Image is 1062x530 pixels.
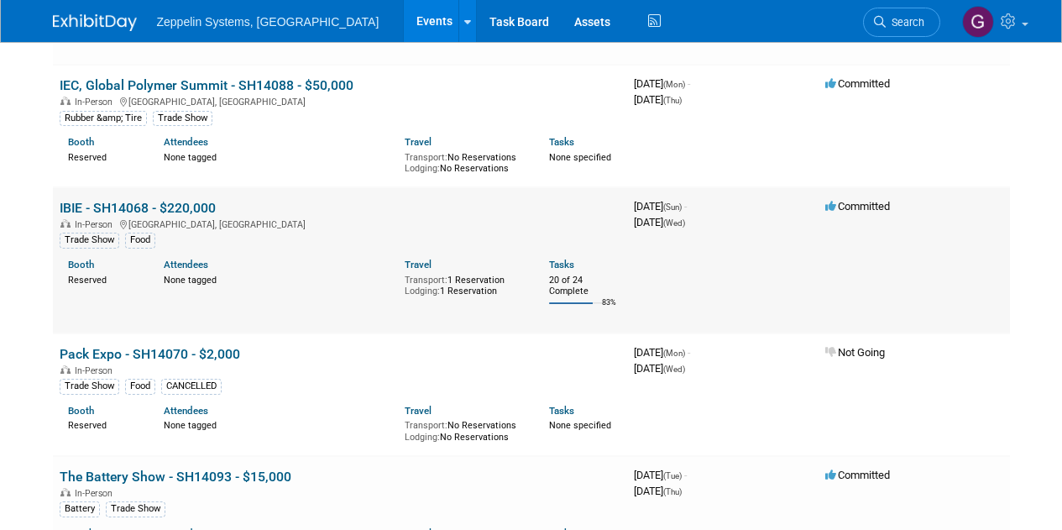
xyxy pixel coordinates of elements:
span: Committed [825,77,890,90]
div: No Reservations No Reservations [405,417,524,443]
div: [GEOGRAPHIC_DATA], [GEOGRAPHIC_DATA] [60,217,620,230]
span: [DATE] [634,200,687,213]
span: [DATE] [634,346,690,359]
a: Booth [68,405,94,417]
span: Lodging: [405,163,440,174]
a: Attendees [164,405,208,417]
div: None tagged [164,149,392,164]
span: (Wed) [663,218,685,228]
a: Pack Expo - SH14070 - $2,000 [60,346,240,362]
div: Trade Show [106,501,165,517]
img: ExhibitDay [53,14,137,31]
img: In-Person Event [60,219,71,228]
a: Attendees [164,259,208,270]
span: Lodging: [405,432,440,443]
div: No Reservations No Reservations [405,149,524,175]
span: Transport: [405,152,447,163]
a: Travel [405,136,432,148]
span: None specified [549,420,611,431]
img: Genevieve Dewald [962,6,994,38]
div: Food [125,379,155,394]
div: [GEOGRAPHIC_DATA], [GEOGRAPHIC_DATA] [60,94,620,108]
span: Zeppelin Systems, [GEOGRAPHIC_DATA] [157,15,379,29]
span: - [684,200,687,213]
span: Transport: [405,420,447,431]
span: (Wed) [663,365,685,374]
div: Food [125,233,155,248]
span: Not Going [825,346,885,359]
div: Reserved [68,149,139,164]
a: Travel [405,405,432,417]
span: (Tue) [663,471,682,480]
span: [DATE] [634,77,690,90]
div: None tagged [164,271,392,286]
span: Search [886,16,924,29]
td: 83% [602,298,616,321]
img: In-Person Event [60,488,71,496]
a: Tasks [549,136,574,148]
a: Tasks [549,405,574,417]
span: Committed [825,469,890,481]
span: Committed [825,200,890,213]
a: Booth [68,136,94,148]
a: Search [863,8,940,37]
div: Reserved [68,417,139,432]
span: (Thu) [663,487,682,496]
span: None specified [549,152,611,163]
span: (Thu) [663,96,682,105]
div: CANCELLED [161,379,222,394]
span: Transport: [405,275,447,286]
div: Rubber &amp; Tire [60,111,147,126]
a: The Battery Show - SH14093 - $15,000 [60,469,291,485]
div: Battery [60,501,100,517]
span: In-Person [75,365,118,376]
span: [DATE] [634,93,682,106]
span: In-Person [75,97,118,108]
div: 20 of 24 Complete [549,275,620,297]
div: Trade Show [60,379,119,394]
span: (Mon) [663,349,685,358]
div: Trade Show [153,111,212,126]
span: (Mon) [663,80,685,89]
span: [DATE] [634,469,687,481]
a: IBIE - SH14068 - $220,000 [60,200,216,216]
a: Attendees [164,136,208,148]
span: - [684,469,687,481]
span: In-Person [75,219,118,230]
span: [DATE] [634,362,685,375]
img: In-Person Event [60,97,71,105]
span: In-Person [75,488,118,499]
img: In-Person Event [60,365,71,374]
span: (Sun) [663,202,682,212]
span: - [688,77,690,90]
a: Tasks [549,259,574,270]
div: Trade Show [60,233,119,248]
div: None tagged [164,417,392,432]
span: - [688,346,690,359]
div: Reserved [68,271,139,286]
span: [DATE] [634,485,682,497]
a: Travel [405,259,432,270]
span: [DATE] [634,216,685,228]
span: Lodging: [405,286,440,296]
div: 1 Reservation 1 Reservation [405,271,524,297]
a: Booth [68,259,94,270]
a: IEC, Global Polymer Summit - SH14088 - $50,000 [60,77,353,93]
